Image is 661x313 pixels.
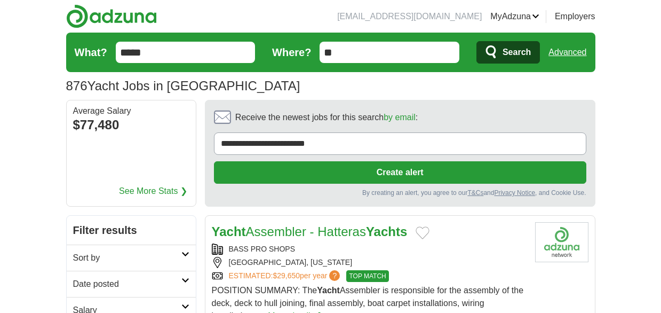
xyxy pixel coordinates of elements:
h2: Date posted [73,278,181,291]
h1: Yacht Jobs in [GEOGRAPHIC_DATA] [66,79,300,93]
div: [GEOGRAPHIC_DATA], [US_STATE] [212,257,527,268]
button: Create alert [214,161,586,184]
span: $29,650 [273,271,300,280]
h2: Filter results [67,216,196,245]
a: T&Cs [467,189,483,197]
a: YachtAssembler - HatterasYachts [212,224,408,239]
a: by email [384,113,416,122]
label: What? [75,44,107,60]
strong: Yacht [317,286,340,295]
a: Advanced [548,42,586,63]
div: Average Salary [73,107,189,115]
strong: Yacht [212,224,246,239]
a: ESTIMATED:$29,650per year? [229,270,343,282]
span: 876 [66,76,87,96]
img: Company logo [535,222,588,262]
h2: Sort by [73,252,181,264]
a: Sort by [67,245,196,271]
div: BASS PRO SHOPS [212,244,527,255]
li: [EMAIL_ADDRESS][DOMAIN_NAME] [337,10,482,23]
button: Add to favorite jobs [416,226,429,239]
div: $77,480 [73,115,189,135]
a: See More Stats ❯ [119,185,187,198]
label: Where? [272,44,311,60]
strong: Yachts [366,224,407,239]
span: ? [329,270,340,281]
button: Search [476,41,540,64]
div: By creating an alert, you agree to our and , and Cookie Use. [214,188,586,198]
a: Employers [555,10,595,23]
img: Adzuna logo [66,4,157,28]
a: Date posted [67,271,196,297]
span: TOP MATCH [346,270,388,282]
span: Search [503,42,531,63]
a: MyAdzuna [490,10,539,23]
a: Privacy Notice [494,189,535,197]
span: Receive the newest jobs for this search : [235,111,418,124]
